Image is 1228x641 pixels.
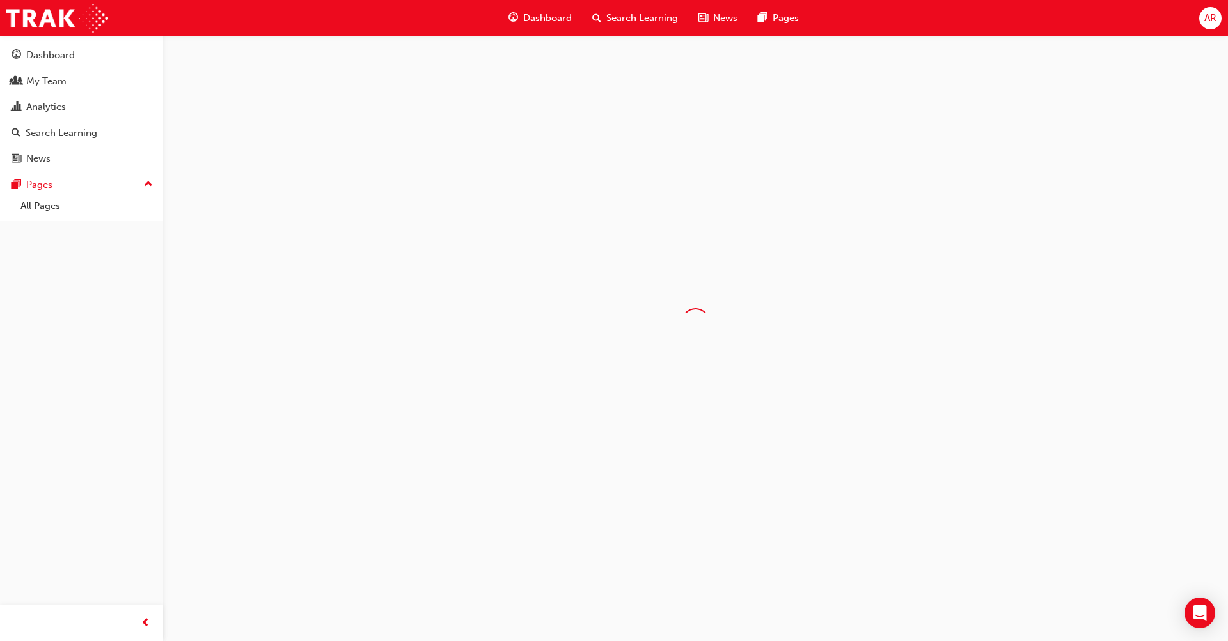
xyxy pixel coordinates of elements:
div: Search Learning [26,126,97,141]
div: News [26,151,51,166]
span: up-icon [144,176,153,193]
div: Dashboard [26,48,75,63]
a: Search Learning [5,121,158,145]
a: search-iconSearch Learning [582,5,688,31]
div: Analytics [26,100,66,114]
span: Dashboard [523,11,572,26]
span: pages-icon [758,10,767,26]
img: Trak [6,4,108,33]
span: news-icon [12,153,21,165]
span: search-icon [12,128,20,139]
a: All Pages [15,196,158,216]
a: Analytics [5,95,158,119]
div: Open Intercom Messenger [1185,598,1215,628]
span: News [713,11,737,26]
a: guage-iconDashboard [498,5,582,31]
a: My Team [5,70,158,93]
span: news-icon [698,10,708,26]
button: DashboardMy TeamAnalyticsSearch LearningNews [5,41,158,173]
div: Pages [26,178,52,192]
span: pages-icon [12,180,21,191]
span: guage-icon [12,50,21,61]
span: people-icon [12,76,21,88]
span: Pages [773,11,799,26]
button: Pages [5,173,158,197]
span: chart-icon [12,102,21,113]
div: My Team [26,74,67,89]
a: news-iconNews [688,5,748,31]
a: Dashboard [5,43,158,67]
span: Search Learning [606,11,678,26]
span: AR [1204,11,1216,26]
span: prev-icon [141,615,150,631]
span: guage-icon [508,10,518,26]
a: pages-iconPages [748,5,809,31]
span: search-icon [592,10,601,26]
a: News [5,147,158,171]
button: AR [1199,7,1222,29]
